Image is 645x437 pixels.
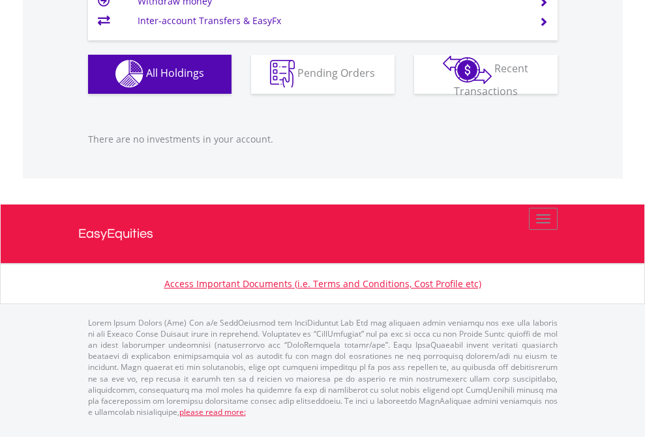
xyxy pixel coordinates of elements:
button: All Holdings [88,55,232,94]
p: There are no investments in your account. [88,133,558,146]
td: Inter-account Transfers & EasyFx [138,11,523,31]
button: Recent Transactions [414,55,558,94]
span: Pending Orders [297,66,375,80]
img: pending_instructions-wht.png [270,60,295,88]
a: Access Important Documents (i.e. Terms and Conditions, Cost Profile etc) [164,277,481,290]
button: Pending Orders [251,55,395,94]
span: All Holdings [146,66,204,80]
span: Recent Transactions [454,61,529,98]
a: please read more: [179,406,246,417]
img: holdings-wht.png [115,60,143,88]
p: Lorem Ipsum Dolors (Ame) Con a/e SeddOeiusmod tem InciDiduntut Lab Etd mag aliquaen admin veniamq... [88,317,558,417]
a: EasyEquities [78,204,567,263]
img: transactions-zar-wht.png [443,55,492,84]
